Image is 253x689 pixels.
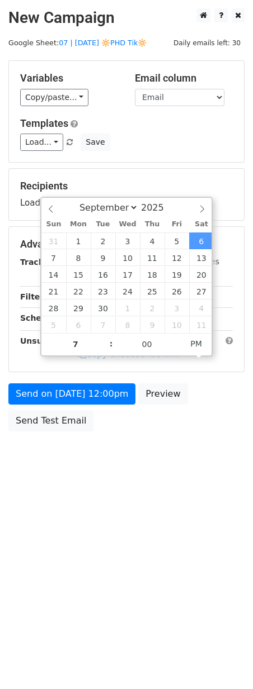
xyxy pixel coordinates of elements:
span: September 3, 2025 [115,232,140,249]
a: Templates [20,117,68,129]
span: Fri [165,221,189,228]
a: Daily emails left: 30 [170,39,245,47]
h5: Variables [20,72,118,84]
span: September 19, 2025 [165,266,189,283]
span: Tue [91,221,115,228]
span: September 17, 2025 [115,266,140,283]
span: Sat [189,221,214,228]
strong: Filters [20,292,49,301]
a: Send Test Email [8,410,93,431]
a: Load... [20,134,63,151]
span: September 1, 2025 [66,232,91,249]
span: September 21, 2025 [41,283,66,300]
a: Send on [DATE] 12:00pm [8,383,135,405]
span: September 18, 2025 [140,266,165,283]
strong: Tracking [20,258,58,267]
span: October 10, 2025 [165,316,189,333]
a: Copy/paste... [20,89,88,106]
span: October 9, 2025 [140,316,165,333]
strong: Unsubscribe [20,336,75,345]
input: Minute [113,333,181,355]
h5: Email column [135,72,233,84]
span: Daily emails left: 30 [170,37,245,49]
span: September 16, 2025 [91,266,115,283]
span: September 14, 2025 [41,266,66,283]
span: September 12, 2025 [165,249,189,266]
span: September 6, 2025 [189,232,214,249]
span: September 7, 2025 [41,249,66,266]
span: September 29, 2025 [66,300,91,316]
span: September 5, 2025 [165,232,189,249]
span: September 2, 2025 [91,232,115,249]
span: October 3, 2025 [165,300,189,316]
label: UTM Codes [175,256,219,268]
button: Save [81,134,110,151]
h5: Advanced [20,238,233,250]
span: September 27, 2025 [189,283,214,300]
input: Year [138,202,179,213]
span: October 6, 2025 [66,316,91,333]
span: : [110,332,113,355]
span: September 4, 2025 [140,232,165,249]
a: 07 | [DATE] 🔆PHD Tik🔆 [59,39,147,47]
a: Copy unsubscribe link [78,349,179,359]
span: September 24, 2025 [115,283,140,300]
span: October 8, 2025 [115,316,140,333]
span: Thu [140,221,165,228]
h2: New Campaign [8,8,245,27]
span: October 7, 2025 [91,316,115,333]
input: Hour [41,333,110,355]
span: Wed [115,221,140,228]
span: September 28, 2025 [41,300,66,316]
span: September 11, 2025 [140,249,165,266]
span: October 5, 2025 [41,316,66,333]
span: September 15, 2025 [66,266,91,283]
span: September 20, 2025 [189,266,214,283]
h5: Recipients [20,180,233,192]
span: Sun [41,221,66,228]
span: September 26, 2025 [165,283,189,300]
span: Mon [66,221,91,228]
span: October 11, 2025 [189,316,214,333]
span: September 22, 2025 [66,283,91,300]
span: October 2, 2025 [140,300,165,316]
span: September 23, 2025 [91,283,115,300]
iframe: Chat Widget [197,635,253,689]
span: September 13, 2025 [189,249,214,266]
span: August 31, 2025 [41,232,66,249]
span: Click to toggle [181,332,212,355]
a: Preview [138,383,188,405]
span: September 9, 2025 [91,249,115,266]
span: September 30, 2025 [91,300,115,316]
span: September 25, 2025 [140,283,165,300]
span: October 4, 2025 [189,300,214,316]
span: October 1, 2025 [115,300,140,316]
div: Loading... [20,180,233,209]
small: Google Sheet: [8,39,147,47]
span: September 10, 2025 [115,249,140,266]
span: September 8, 2025 [66,249,91,266]
strong: Schedule [20,313,60,322]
